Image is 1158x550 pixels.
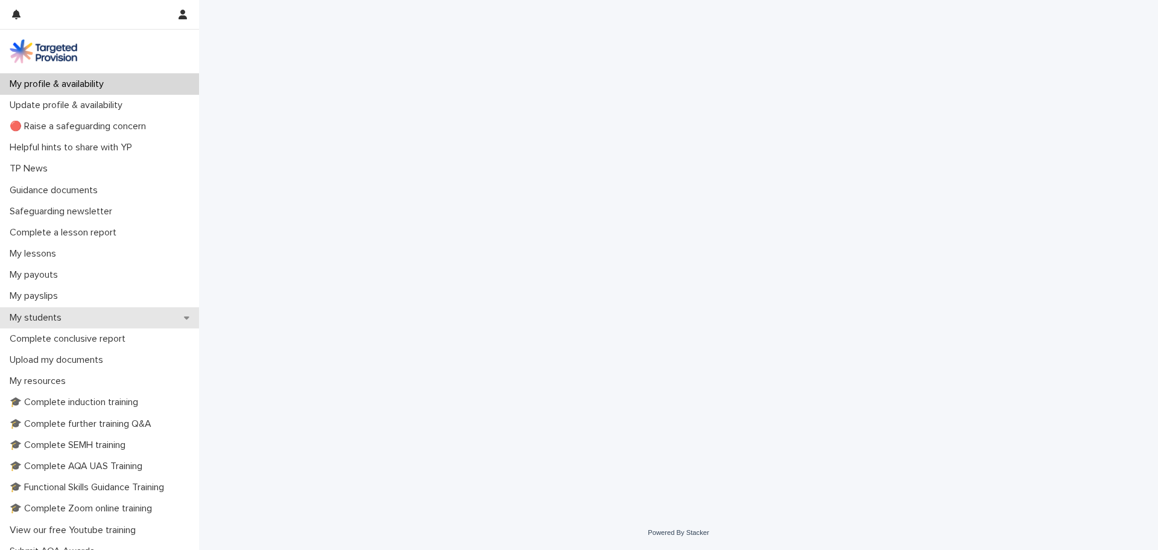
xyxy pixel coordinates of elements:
[5,269,68,281] p: My payouts
[5,142,142,153] p: Helpful hints to share with YP
[5,376,75,387] p: My resources
[5,163,57,174] p: TP News
[648,529,709,536] a: Powered By Stacker
[5,461,152,472] p: 🎓 Complete AQA UAS Training
[5,206,122,217] p: Safeguarding newsletter
[5,312,71,324] p: My students
[5,397,148,408] p: 🎓 Complete induction training
[5,227,126,238] p: Complete a lesson report
[5,440,135,451] p: 🎓 Complete SEMH training
[10,39,77,63] img: M5nRWzHhSzIhMunXDL62
[5,354,113,366] p: Upload my documents
[5,418,161,430] p: 🎓 Complete further training Q&A
[5,121,156,132] p: 🔴 Raise a safeguarding concern
[5,482,174,493] p: 🎓 Functional Skills Guidance Training
[5,290,68,302] p: My payslips
[5,185,107,196] p: Guidance documents
[5,503,162,514] p: 🎓 Complete Zoom online training
[5,248,66,260] p: My lessons
[5,100,132,111] p: Update profile & availability
[5,525,145,536] p: View our free Youtube training
[5,333,135,345] p: Complete conclusive report
[5,78,113,90] p: My profile & availability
